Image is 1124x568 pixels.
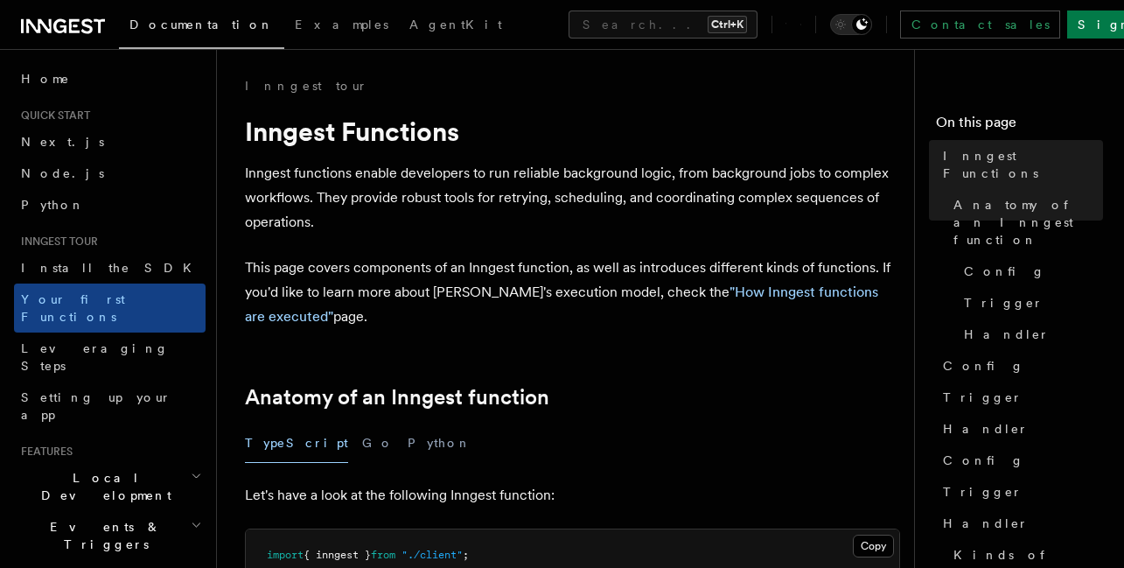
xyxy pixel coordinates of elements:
a: Anatomy of an Inngest function [245,385,549,410]
a: Config [957,256,1103,287]
a: Documentation [119,5,284,49]
p: Let's have a look at the following Inngest function: [245,483,900,508]
span: Trigger [943,483,1023,501]
button: Events & Triggers [14,511,206,560]
span: Local Development [14,469,191,504]
a: Inngest Functions [936,140,1103,189]
p: Inngest functions enable developers to run reliable background logic, from background jobs to com... [245,161,900,235]
a: Config [936,445,1103,476]
span: Features [14,445,73,459]
span: ; [463,549,469,561]
span: Examples [295,18,388,32]
p: This page covers components of an Inngest function, as well as introduces different kinds of func... [245,256,900,329]
a: Node.js [14,158,206,189]
button: Python [408,424,471,463]
a: Install the SDK [14,252,206,284]
span: Config [964,263,1045,280]
span: Documentation [129,18,274,32]
button: TypeScript [245,424,348,463]
span: Home [21,70,70,88]
a: Config [936,350,1103,382]
span: Config [943,452,1024,469]
span: import [267,549,304,561]
span: { inngest } [304,549,371,561]
span: Node.js [21,166,104,180]
a: Trigger [936,476,1103,508]
span: Anatomy of an Inngest function [953,196,1103,249]
span: Trigger [943,389,1023,406]
span: "./client" [401,549,463,561]
span: Handler [964,326,1050,343]
span: Handler [943,420,1029,438]
a: Setting up your app [14,382,206,431]
button: Search...Ctrl+K [569,11,757,39]
span: Leveraging Steps [21,341,169,373]
button: Local Development [14,462,206,511]
a: Home [14,63,206,95]
span: Setting up your app [21,390,171,422]
span: Inngest tour [14,235,98,249]
a: Handler [936,413,1103,445]
span: Events & Triggers [14,518,191,553]
button: Go [362,424,394,463]
a: Next.js [14,126,206,158]
span: Next.js [21,135,104,149]
span: Trigger [964,294,1044,312]
button: Copy [853,535,894,557]
a: Handler [936,508,1103,539]
a: Your first Functions [14,284,206,333]
span: AgentKit [409,18,502,32]
span: Your first Functions [21,292,125,324]
button: Toggle dark mode [830,14,872,35]
span: Config [943,357,1024,375]
a: Inngest tour [245,77,367,95]
a: Handler [957,319,1103,350]
span: Install the SDK [21,261,202,275]
span: Inngest Functions [943,147,1103,182]
a: Examples [284,5,399,47]
span: Handler [943,515,1029,532]
a: Trigger [936,382,1103,413]
a: AgentKit [399,5,513,47]
span: Python [21,198,85,212]
span: from [371,549,395,561]
a: Trigger [957,287,1103,319]
h1: Inngest Functions [245,116,900,147]
a: Leveraging Steps [14,333,206,382]
a: Anatomy of an Inngest function [946,189,1103,256]
h4: On this page [936,112,1103,140]
kbd: Ctrl+K [708,16,747,33]
a: Contact sales [900,11,1060,39]
a: Python [14,189,206,221]
span: Quick start [14,109,90,123]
